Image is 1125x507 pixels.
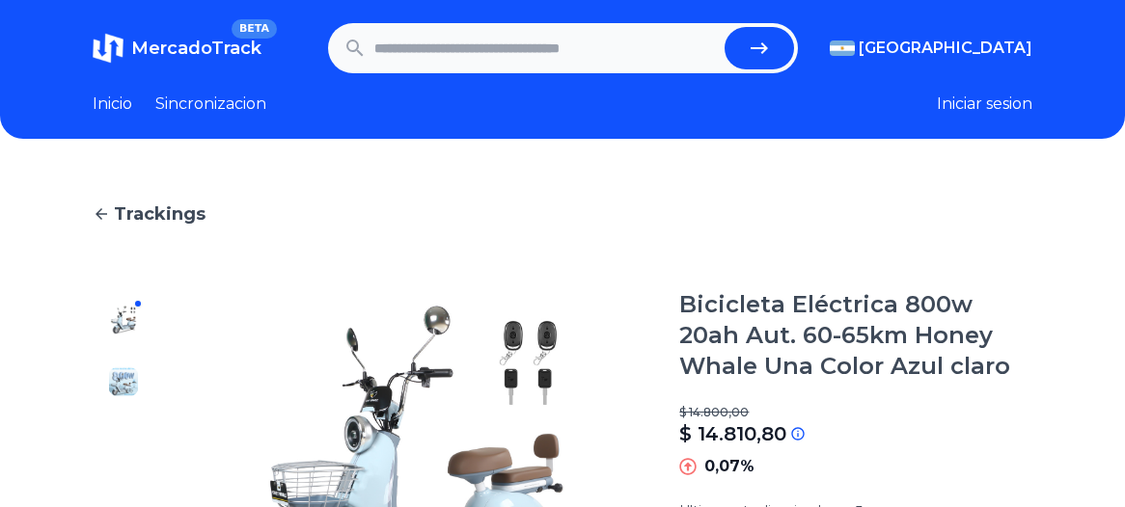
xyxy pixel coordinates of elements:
[232,19,277,39] span: BETA
[108,428,139,459] img: Bicicleta Eléctrica 800w 20ah Aut. 60-65km Honey Whale Una Color Azul claro
[859,37,1032,60] span: [GEOGRAPHIC_DATA]
[108,305,139,335] img: Bicicleta Eléctrica 800w 20ah Aut. 60-65km Honey Whale Una Color Azul claro
[108,366,139,397] img: Bicicleta Eléctrica 800w 20ah Aut. 60-65km Honey Whale Una Color Azul claro
[937,93,1032,116] button: Iniciar sesion
[131,38,261,59] span: MercadoTrack
[114,200,206,227] span: Trackings
[679,289,1032,382] h1: Bicicleta Eléctrica 800w 20ah Aut. 60-65km Honey Whale Una Color Azul claro
[93,93,132,116] a: Inicio
[93,200,1032,227] a: Trackings
[704,455,755,478] p: 0,07%
[93,33,123,64] img: MercadoTrack
[679,405,1032,420] p: $ 14.800,00
[830,40,855,56] img: Argentina
[155,93,266,116] a: Sincronizacion
[830,37,1032,60] button: [GEOGRAPHIC_DATA]
[679,420,786,447] p: $ 14.810,80
[93,33,261,64] a: MercadoTrackBETA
